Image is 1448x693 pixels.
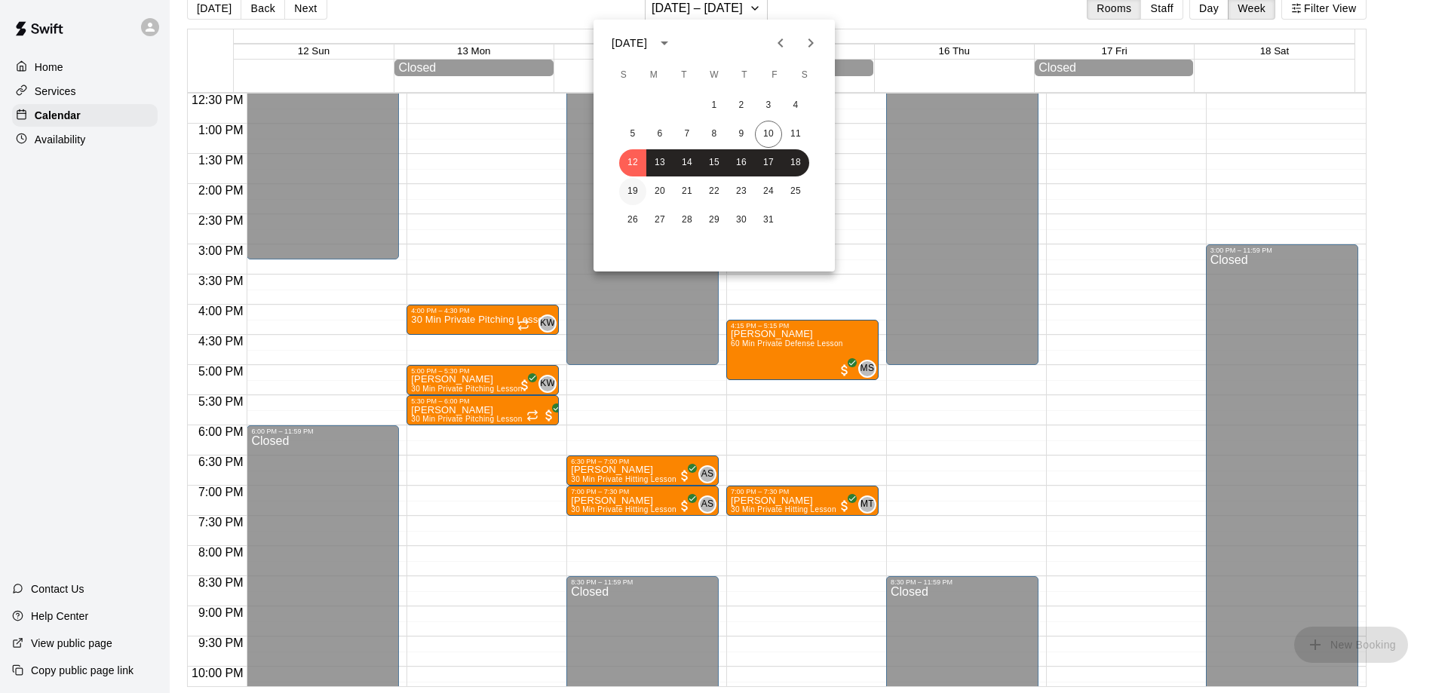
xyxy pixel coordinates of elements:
[791,60,818,90] span: Saturday
[646,178,673,205] button: 20
[701,207,728,234] button: 29
[646,207,673,234] button: 27
[755,149,782,176] button: 17
[673,149,701,176] button: 14
[761,60,788,90] span: Friday
[670,60,698,90] span: Tuesday
[612,35,647,51] div: [DATE]
[782,149,809,176] button: 18
[701,92,728,119] button: 1
[619,149,646,176] button: 12
[646,121,673,148] button: 6
[673,207,701,234] button: 28
[782,121,809,148] button: 11
[619,121,646,148] button: 5
[728,92,755,119] button: 2
[755,121,782,148] button: 10
[701,178,728,205] button: 22
[640,60,667,90] span: Monday
[610,60,637,90] span: Sunday
[782,178,809,205] button: 25
[755,178,782,205] button: 24
[728,121,755,148] button: 9
[782,92,809,119] button: 4
[755,207,782,234] button: 31
[731,60,758,90] span: Thursday
[765,28,796,58] button: Previous month
[728,149,755,176] button: 16
[728,178,755,205] button: 23
[619,207,646,234] button: 26
[673,121,701,148] button: 7
[619,178,646,205] button: 19
[701,149,728,176] button: 15
[796,28,826,58] button: Next month
[673,178,701,205] button: 21
[701,121,728,148] button: 8
[728,207,755,234] button: 30
[646,149,673,176] button: 13
[755,92,782,119] button: 3
[701,60,728,90] span: Wednesday
[652,30,677,56] button: calendar view is open, switch to year view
